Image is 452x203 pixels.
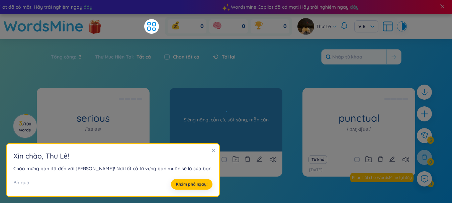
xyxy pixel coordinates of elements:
[350,3,358,11] span: đây
[51,50,88,64] div: Tổng cộng :
[83,3,92,11] span: đây
[347,125,371,132] h1: /ˈpʌŋktʃuəl/
[173,90,279,150] div: Siêng năng, cần cù, sốt sắng, mẫn cán
[242,23,245,30] span: 0
[322,49,386,64] input: Nhập từ khóa
[211,148,216,153] span: close
[308,155,327,164] button: Từ khó
[256,155,262,164] button: edit
[377,155,383,164] button: delete
[200,23,204,30] span: 0
[389,156,395,162] span: edit
[283,23,287,30] span: 0
[245,156,251,162] span: delete
[173,53,199,61] label: Chọn tất cả
[420,110,429,118] span: plus
[17,120,32,132] h3: 3
[85,125,101,132] h1: /ˈsɪriəs/
[19,121,31,132] span: / 100 words
[309,167,323,173] p: [DATE]
[256,156,262,162] span: edit
[171,179,212,190] button: Khám phá ngay!
[88,16,101,36] img: flashSalesIcon.a7f4f837.png
[13,165,212,172] div: Chào mừng bạn đã đến với [PERSON_NAME]! Nơi tất cả từ vựng bạn muốn sẽ là của bạn.
[134,54,151,60] span: Tất cả
[13,150,212,162] h2: Xin chào , Thư Lê !
[222,53,235,61] span: Tải lại
[37,112,150,124] h1: serious
[358,23,374,30] span: VIE
[297,18,314,35] img: avatar
[76,53,82,61] span: 3
[302,112,415,124] h1: punctual
[316,23,331,30] span: Thư Lê
[389,155,395,164] button: edit
[3,14,84,38] a: WordsMine
[377,156,383,162] span: delete
[176,182,207,187] span: Khám phá ngay!
[13,179,29,190] div: Bỏ qua
[245,155,251,164] button: delete
[88,50,158,64] div: Thư Mục Hiện Tại :
[297,18,316,35] a: avatar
